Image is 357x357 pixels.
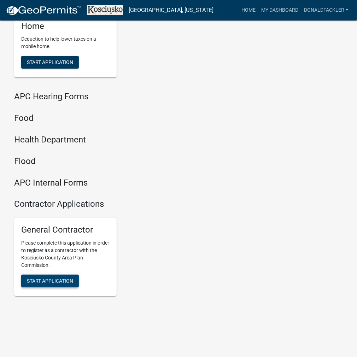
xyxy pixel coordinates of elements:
[21,239,110,269] p: Please complete this application in order to register as a contractor with the Kosciusko County A...
[14,199,230,302] wm-workflow-list-section: Contractor Applications
[27,278,73,284] span: Start Application
[258,4,301,17] a: My Dashboard
[27,59,73,65] span: Start Application
[21,275,79,287] button: Start Application
[301,4,351,17] a: DONALDFACKLER
[14,199,230,209] h4: Contractor Applications
[14,113,230,123] h4: Food
[14,135,230,145] h4: Health Department
[21,225,110,235] h5: General Contractor
[21,56,79,69] button: Start Application
[21,35,110,50] p: Deduction to help lower taxes on a mobile home.
[14,156,230,166] h4: Flood
[87,5,123,15] img: Kosciusko County, Indiana
[239,4,258,17] a: Home
[14,92,230,102] h4: APC Hearing Forms
[14,178,230,188] h4: APC Internal Forms
[129,4,213,16] a: [GEOGRAPHIC_DATA], [US_STATE]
